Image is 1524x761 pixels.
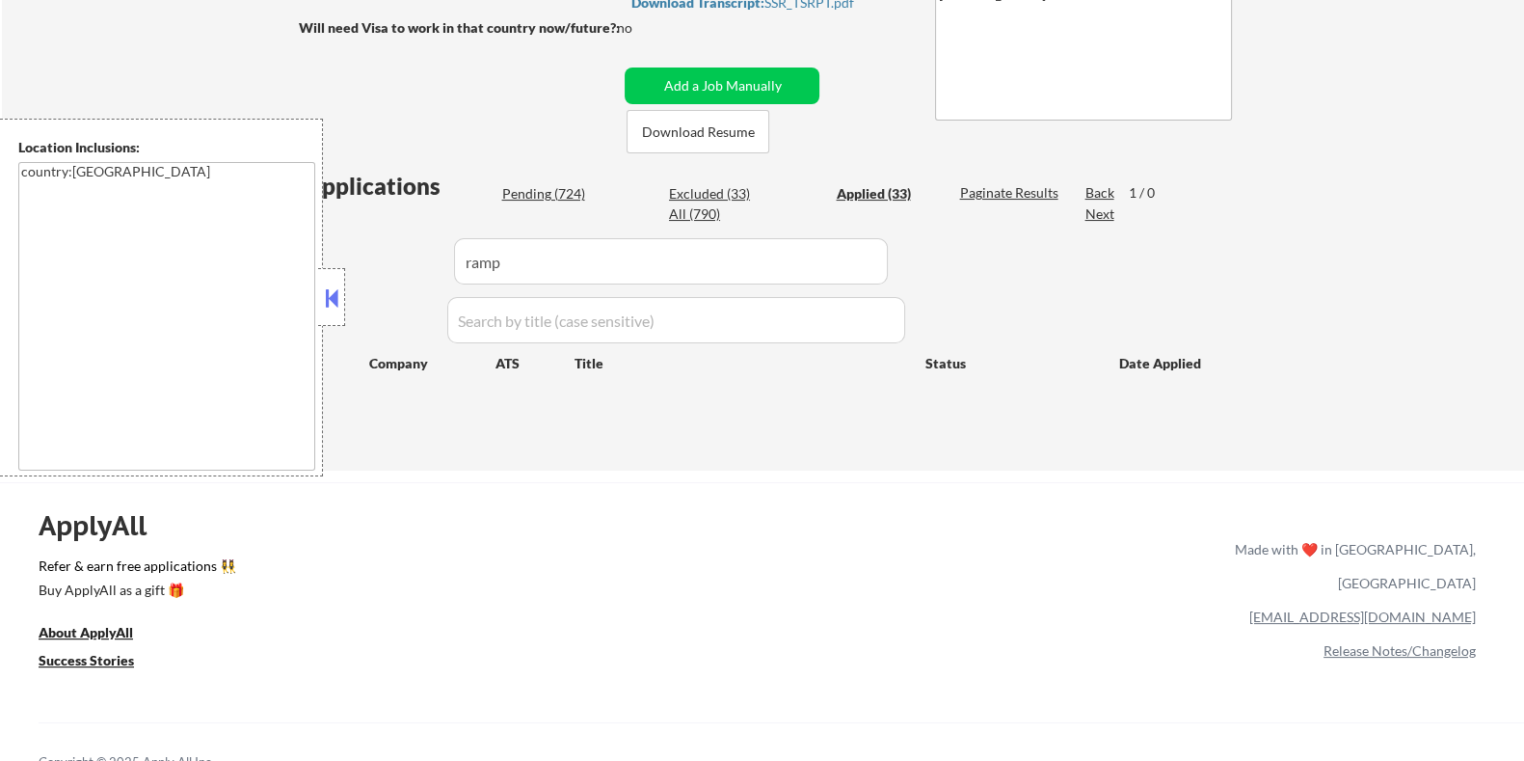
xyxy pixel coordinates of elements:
[39,652,134,668] u: Success Stories
[1227,532,1476,600] div: Made with ❤️ in [GEOGRAPHIC_DATA], [GEOGRAPHIC_DATA]
[39,650,160,674] a: Success Stories
[959,183,1062,203] div: Paginate Results
[1249,609,1476,625] a: [EMAIL_ADDRESS][DOMAIN_NAME]
[39,622,160,646] a: About ApplyAll
[1084,183,1115,203] div: Back
[1323,642,1476,659] a: Release Notes/Changelog
[836,184,932,204] div: Applied (33)
[669,184,765,204] div: Excluded (33)
[501,184,598,204] div: Pending (724)
[454,238,888,285] input: Search by company (case sensitive)
[669,204,765,224] div: All (790)
[625,68,819,104] button: Add a Job Manually
[447,297,905,343] input: Search by title (case sensitive)
[298,19,619,36] strong: Will need Visa to work in that country now/future?:
[304,175,495,198] div: Applications
[1128,183,1172,203] div: 1 / 0
[627,110,769,153] button: Download Resume
[39,624,133,640] u: About ApplyAll
[1118,354,1203,373] div: Date Applied
[18,138,315,157] div: Location Inclusions:
[368,354,495,373] div: Company
[39,559,832,580] a: Refer & earn free applications 👯‍♀️
[495,354,574,373] div: ATS
[924,345,1090,380] div: Status
[39,580,231,604] a: Buy ApplyAll as a gift 🎁
[1084,204,1115,224] div: Next
[39,509,169,542] div: ApplyAll
[616,18,671,38] div: no
[39,584,231,597] div: Buy ApplyAll as a gift 🎁
[574,354,906,373] div: Title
